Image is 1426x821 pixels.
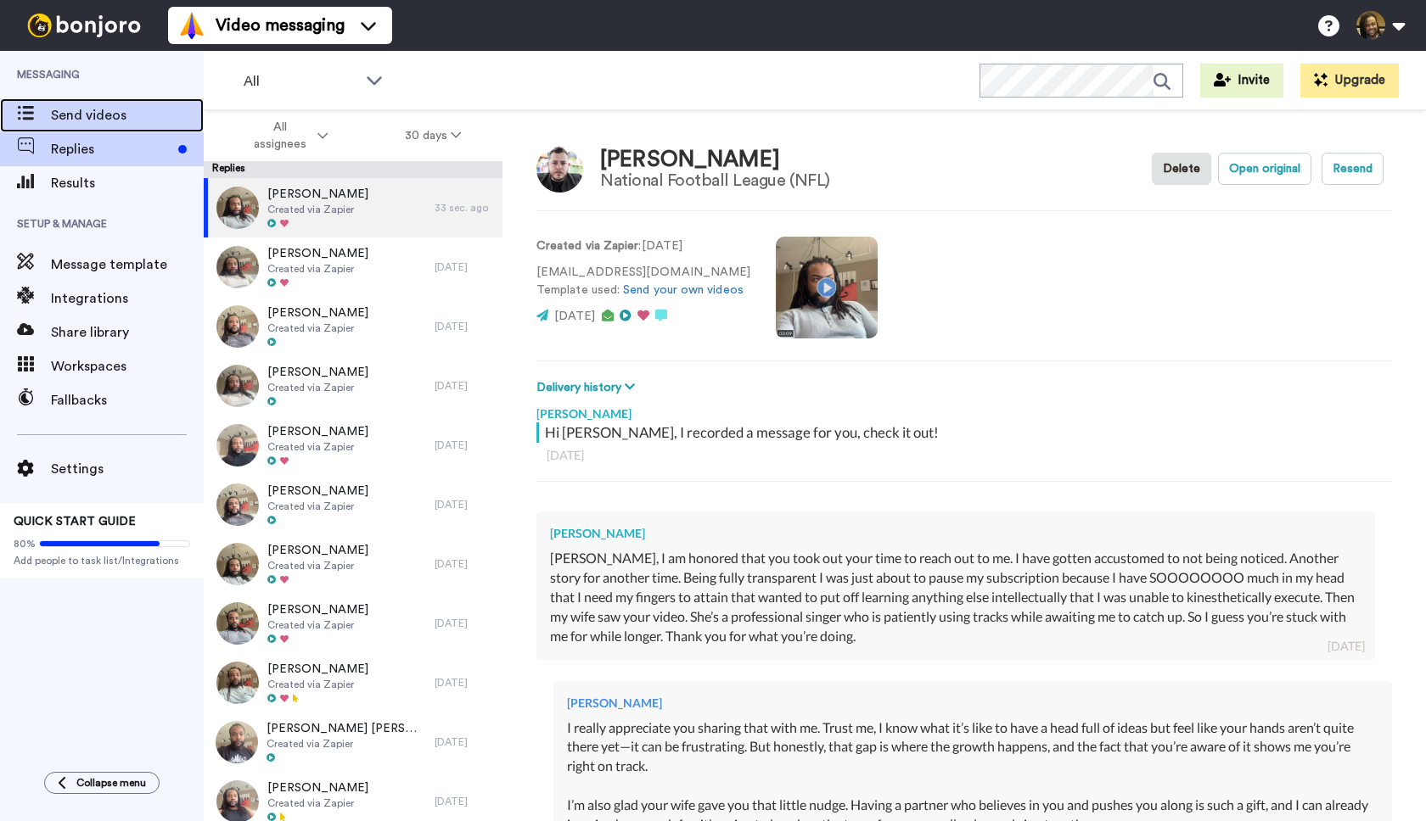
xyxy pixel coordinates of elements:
[51,254,204,275] span: Message template
[435,201,494,215] div: 33 sec. ago
[216,14,345,37] span: Video messaging
[207,112,367,159] button: All assignees
[435,438,494,452] div: [DATE]
[76,776,146,790] span: Collapse menu
[267,720,426,737] span: [PERSON_NAME] [PERSON_NAME]
[216,483,259,526] img: 6310aab0-a128-4a80-9abd-60b83d254cf3-thumb.jpg
[204,161,502,178] div: Replies
[267,186,368,203] span: [PERSON_NAME]
[267,245,368,262] span: [PERSON_NAME]
[1200,64,1283,98] button: Invite
[536,146,583,193] img: Image of Corey White
[435,676,494,690] div: [DATE]
[204,712,502,772] a: [PERSON_NAME] [PERSON_NAME]Created via Zapier[DATE]
[536,237,750,255] p: : [DATE]
[216,246,259,288] img: 08bbd10b-61a6-4f2d-9433-fe9bbdaddec0-thumb.jpg
[51,105,204,126] span: Send videos
[267,440,368,454] span: Created via Zapier
[550,549,1361,645] div: [PERSON_NAME], I am honored that you took out your time to reach out to me. I have gotten accusto...
[51,139,171,159] span: Replies
[554,310,595,322] span: [DATE]
[267,779,368,796] span: [PERSON_NAME]
[1300,64,1399,98] button: Upgrade
[267,542,368,559] span: [PERSON_NAME]
[267,381,368,394] span: Created via Zapier
[44,772,160,794] button: Collapse menu
[435,320,494,333] div: [DATE]
[1328,638,1365,655] div: [DATE]
[267,796,368,810] span: Created via Zapier
[51,288,204,309] span: Integrations
[267,500,368,513] span: Created via Zapier
[267,661,368,678] span: [PERSON_NAME]
[1152,153,1211,185] button: Delete
[204,594,502,653] a: [PERSON_NAME]Created via Zapier[DATE]
[216,424,259,466] img: eec86897-0adc-4937-add6-6c4d2a00ee99-thumb.jpg
[20,14,148,37] img: bj-logo-header-white.svg
[216,365,259,407] img: e3c69a84-f8a4-48a4-aabb-5628fec35d4e-thumb.jpg
[267,678,368,691] span: Created via Zapier
[267,304,368,321] span: [PERSON_NAME]
[623,284,744,296] a: Send your own videos
[51,322,204,343] span: Share library
[216,602,259,645] img: 721eb788-2d3c-4b64-b67e-44f5d6203017-thumb.jpg
[244,71,357,92] span: All
[14,554,190,567] span: Add people to task list/Integrations
[536,397,1392,422] div: [PERSON_NAME]
[204,356,502,416] a: [PERSON_NAME]Created via Zapier[DATE]
[267,618,368,632] span: Created via Zapier
[245,119,314,153] span: All assignees
[435,795,494,808] div: [DATE]
[216,187,259,229] img: a83bb9c2-eb9a-4d64-b212-52288ea853cc-thumb.jpg
[216,305,259,348] img: 438439f4-27b7-4d7a-a13b-65a2a5cb7eaf-thumb.jpg
[178,12,205,39] img: vm-color.svg
[600,171,830,190] div: National Football League (NFL)
[14,537,36,550] span: 80%
[216,543,259,585] img: a5f1bb91-c32d-4685-9bbf-45989382fef4-thumb.jpg
[536,378,640,397] button: Delivery history
[435,557,494,571] div: [DATE]
[204,416,502,475] a: [PERSON_NAME]Created via Zapier[DATE]
[435,379,494,393] div: [DATE]
[545,422,1388,443] div: Hi [PERSON_NAME], I recorded a message for you, check it out!
[267,423,368,440] span: [PERSON_NAME]
[567,695,1378,712] div: [PERSON_NAME]
[536,264,750,299] p: [EMAIL_ADDRESS][DOMAIN_NAME] Template used:
[204,475,502,534] a: [PERSON_NAME]Created via Zapier[DATE]
[267,559,368,572] span: Created via Zapier
[267,737,426,751] span: Created via Zapier
[550,525,1361,542] div: [PERSON_NAME]
[367,120,500,151] button: 30 days
[267,203,368,216] span: Created via Zapier
[51,459,204,479] span: Settings
[216,721,258,763] img: 4c1ebf75-0077-4a4e-b2d5-389313698e97-thumb.jpg
[204,653,502,712] a: [PERSON_NAME]Created via Zapier[DATE]
[204,297,502,356] a: [PERSON_NAME]Created via Zapier[DATE]
[267,364,368,381] span: [PERSON_NAME]
[51,173,204,193] span: Results
[1322,153,1384,185] button: Resend
[204,237,502,297] a: [PERSON_NAME]Created via Zapier[DATE]
[600,148,830,172] div: [PERSON_NAME]
[51,390,204,410] span: Fallbacks
[204,534,502,594] a: [PERSON_NAME]Created via Zapier[DATE]
[51,356,204,377] span: Workspaces
[14,516,136,528] span: QUICK START GUIDE
[435,735,494,749] div: [DATE]
[547,447,1382,464] div: [DATE]
[536,240,638,252] strong: Created via Zapier
[204,178,502,237] a: [PERSON_NAME]Created via Zapier33 sec. ago
[216,662,259,704] img: 64cd9dc1-4f4a-41d2-9dfb-45bee1a21e7e-thumb.jpg
[267,601,368,618] span: [PERSON_NAME]
[267,321,368,335] span: Created via Zapier
[267,262,368,276] span: Created via Zapier
[435,260,494,274] div: [DATE]
[435,617,494,630] div: [DATE]
[267,483,368,500] span: [PERSON_NAME]
[1218,153,1311,185] button: Open original
[435,498,494,511] div: [DATE]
